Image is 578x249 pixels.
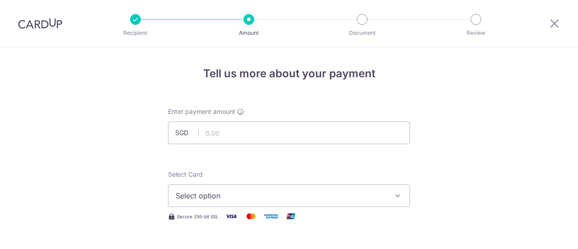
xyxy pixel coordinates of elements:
[168,184,410,207] button: Select option
[222,211,240,222] img: Visa
[177,213,219,220] span: Secure 256-bit SSL
[520,222,569,244] iframe: Opens a widget where you can find more information
[329,28,396,38] p: Document
[175,128,199,137] span: SGD
[168,170,203,178] span: translation missing: en.payables.payment_networks.credit_card.summary.labels.select_card
[18,18,62,29] img: CardUp
[176,190,386,201] span: Select option
[102,28,169,38] p: Recipient
[443,28,509,38] p: Review
[242,211,260,222] img: Mastercard
[168,66,410,82] h4: Tell us more about your payment
[168,107,235,116] span: Enter payment amount
[282,211,300,222] img: Union Pay
[262,211,280,222] img: American Express
[168,122,410,144] input: 0.00
[215,28,282,38] p: Amount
